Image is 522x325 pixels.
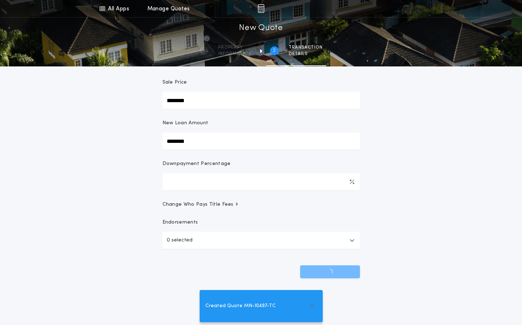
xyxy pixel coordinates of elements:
span: Transaction [289,45,323,50]
span: details [289,51,323,57]
span: Created Quote MN-10497-TC [205,302,276,310]
input: Downpayment Percentage [162,173,360,190]
button: 0 selected [162,232,360,249]
span: Change Who Pays Title Fees [162,201,239,208]
h1: New Quote [239,22,283,34]
p: Endorsements [162,219,360,226]
p: Downpayment Percentage [162,160,231,167]
img: vs-icon [395,5,421,12]
p: 0 selected [167,236,192,245]
input: New Loan Amount [162,132,360,150]
img: img [258,4,264,13]
p: Sale Price [162,79,187,86]
button: Change Who Pays Title Fees [162,201,360,208]
input: Sale Price [162,92,360,109]
span: Property [218,45,252,50]
span: information [218,51,252,57]
p: New Loan Amount [162,120,209,127]
h2: 2 [273,48,275,54]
